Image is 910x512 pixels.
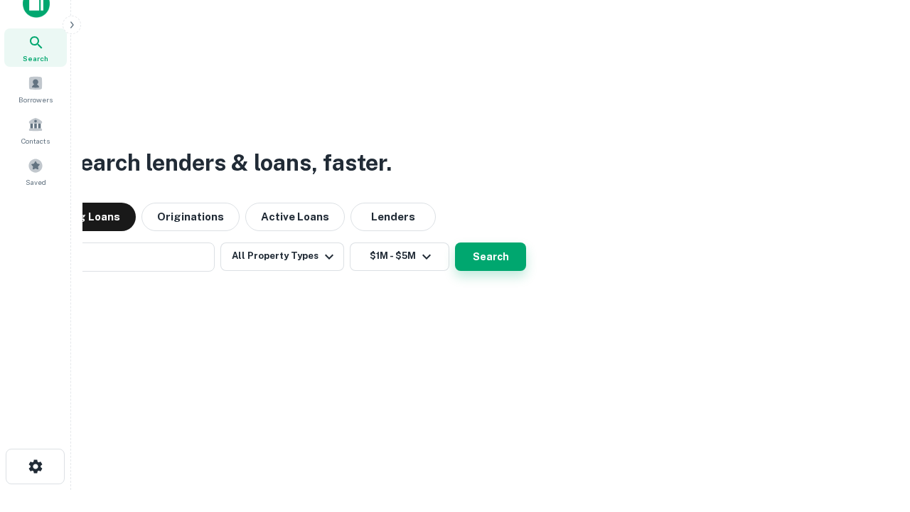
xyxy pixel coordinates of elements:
[4,111,67,149] a: Contacts
[4,70,67,108] a: Borrowers
[65,146,392,180] h3: Search lenders & loans, faster.
[4,152,67,191] a: Saved
[350,242,449,271] button: $1M - $5M
[350,203,436,231] button: Lenders
[245,203,345,231] button: Active Loans
[26,176,46,188] span: Saved
[220,242,344,271] button: All Property Types
[141,203,240,231] button: Originations
[23,53,48,64] span: Search
[4,28,67,67] a: Search
[455,242,526,271] button: Search
[21,135,50,146] span: Contacts
[18,94,53,105] span: Borrowers
[839,398,910,466] iframe: Chat Widget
